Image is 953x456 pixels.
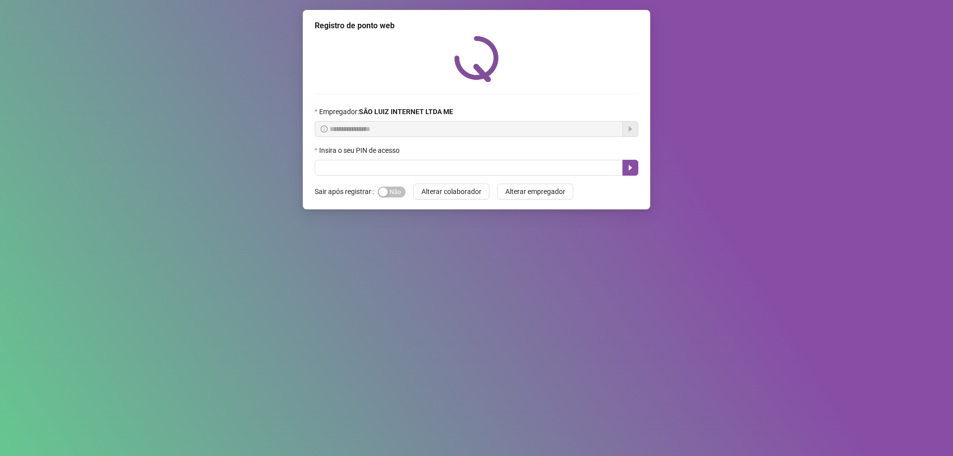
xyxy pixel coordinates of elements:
span: Alterar colaborador [421,186,481,197]
img: QRPoint [454,36,499,82]
span: caret-right [626,164,634,172]
button: Alterar empregador [497,184,573,199]
button: Alterar colaborador [413,184,489,199]
label: Sair após registrar [315,184,378,199]
strong: SÃO LUIZ INTERNET LTDA ME [359,108,453,116]
div: Registro de ponto web [315,20,638,32]
span: Empregador : [319,106,453,117]
span: Alterar empregador [505,186,565,197]
label: Insira o seu PIN de acesso [315,145,406,156]
span: info-circle [321,126,328,132]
